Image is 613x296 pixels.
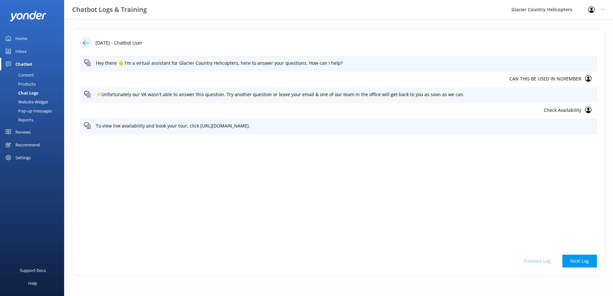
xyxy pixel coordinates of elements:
div: Reviews [15,126,31,138]
div: Inbox [15,45,27,58]
p: To view live availability and book your tour, click [URL][DOMAIN_NAME]. [96,122,593,129]
div: Home [15,32,27,45]
p: Hey there 👋 I'm a virtual assistant for Glacier Country Helicopters, here to answer your question... [96,60,593,67]
p: [DATE] - Chatbot User [96,39,142,46]
div: Chatbot [15,58,32,70]
div: Help [28,277,37,290]
img: yonder-white-logo.png [10,11,46,21]
div: Settings [15,151,31,164]
div: Recommend [15,138,40,151]
div: Website Widget [4,97,48,106]
a: Products [4,79,64,88]
a: Website Widget [4,97,64,106]
p: CAN THIS BE USED IN NOVEMBER [84,75,581,82]
h3: Chatbot Logs & Training [72,4,147,15]
a: Reports [4,115,64,124]
p: Check Availability [84,107,581,114]
div: Content [4,70,34,79]
p: ⚡Unfortunately our VA wasn't able to answer this question. Try another question or leave your ema... [96,91,593,98]
div: Reports [4,115,33,124]
div: Pop-up messages [4,106,52,115]
a: Content [4,70,64,79]
a: Chat Logs [4,88,64,97]
div: Chat Logs [4,88,38,97]
div: Products [4,79,36,88]
a: Pop-up messages [4,106,64,115]
div: Support Docs [20,264,46,277]
button: Next Log [562,255,597,267]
